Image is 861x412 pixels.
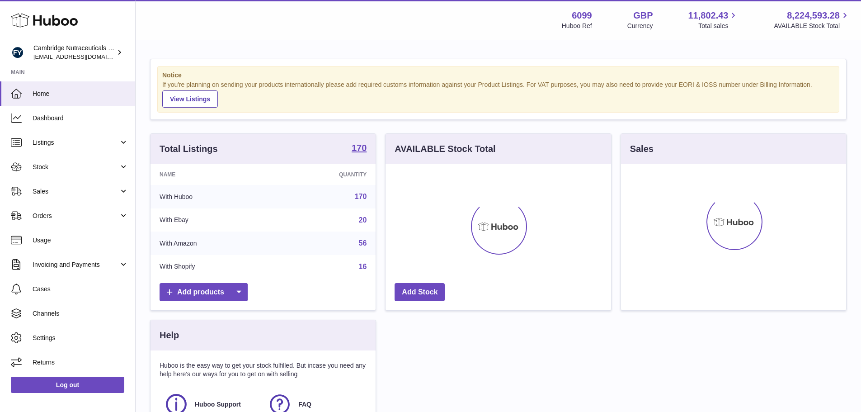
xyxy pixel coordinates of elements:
h3: Help [160,329,179,341]
span: Usage [33,236,128,245]
a: Add Stock [395,283,445,302]
span: Sales [33,187,119,196]
td: With Amazon [151,232,274,255]
div: Currency [627,22,653,30]
span: Returns [33,358,128,367]
strong: 6099 [572,9,592,22]
span: Channels [33,309,128,318]
a: View Listings [162,90,218,108]
span: Total sales [698,22,739,30]
span: Cases [33,285,128,294]
th: Quantity [274,164,376,185]
div: If you're planning on sending your products internationally please add required customs informati... [162,81,834,108]
img: internalAdmin-6099@internal.huboo.com [11,46,24,59]
a: 170 [355,193,367,200]
span: FAQ [298,400,311,409]
strong: GBP [633,9,653,22]
td: With Ebay [151,208,274,232]
span: [EMAIL_ADDRESS][DOMAIN_NAME] [33,53,133,60]
a: 56 [359,239,367,247]
a: 170 [352,143,367,154]
td: With Huboo [151,185,274,208]
a: 16 [359,263,367,270]
h3: Total Listings [160,143,218,155]
strong: Notice [162,71,834,80]
a: 20 [359,216,367,224]
span: Stock [33,163,119,171]
strong: 170 [352,143,367,152]
a: Log out [11,377,124,393]
th: Name [151,164,274,185]
span: Settings [33,334,128,342]
div: Cambridge Nutraceuticals Ltd [33,44,115,61]
td: With Shopify [151,255,274,279]
span: Dashboard [33,114,128,123]
p: Huboo is the easy way to get your stock fulfilled. But incase you need any help here's our ways f... [160,361,367,379]
a: 11,802.43 Total sales [688,9,739,30]
span: Home [33,90,128,98]
span: Invoicing and Payments [33,260,119,269]
a: 8,224,593.28 AVAILABLE Stock Total [774,9,850,30]
span: 11,802.43 [688,9,728,22]
span: Huboo Support [195,400,241,409]
h3: Sales [630,143,654,155]
div: Huboo Ref [562,22,592,30]
span: Listings [33,138,119,147]
a: Add products [160,283,248,302]
h3: AVAILABLE Stock Total [395,143,495,155]
span: 8,224,593.28 [787,9,840,22]
span: Orders [33,212,119,220]
span: AVAILABLE Stock Total [774,22,850,30]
